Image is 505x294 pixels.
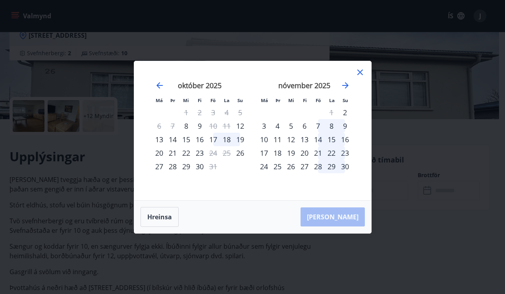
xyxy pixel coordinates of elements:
[311,119,325,133] td: Choose föstudagur, 7. nóvember 2025 as your check-in date. It’s available.
[271,146,284,160] td: Choose þriðjudagur, 18. nóvember 2025 as your check-in date. It’s available.
[166,133,179,146] td: Choose þriðjudagur, 14. október 2025 as your check-in date. It’s available.
[206,160,220,173] td: Not available. föstudagur, 31. október 2025
[206,146,220,160] div: Aðeins útritun í boði
[206,160,220,173] div: Aðeins útritun í boði
[338,119,352,133] td: Choose sunnudagur, 9. nóvember 2025 as your check-in date. It’s available.
[257,146,271,160] div: 17
[338,106,352,119] td: Choose sunnudagur, 2. nóvember 2025 as your check-in date. It’s available.
[298,146,311,160] td: Choose fimmtudagur, 20. nóvember 2025 as your check-in date. It’s available.
[311,146,325,160] div: 21
[166,146,179,160] div: 21
[298,160,311,173] div: 27
[325,133,338,146] div: 15
[206,119,220,133] div: Aðeins útritun í boði
[144,71,362,191] div: Calendar
[284,146,298,160] div: 19
[155,81,164,90] div: Move backward to switch to the previous month.
[338,133,352,146] div: 16
[166,133,179,146] div: 14
[257,133,271,146] div: 10
[284,146,298,160] td: Choose miðvikudagur, 19. nóvember 2025 as your check-in date. It’s available.
[341,81,350,90] div: Move forward to switch to the next month.
[179,133,193,146] td: Choose miðvikudagur, 15. október 2025 as your check-in date. It’s available.
[325,146,338,160] div: 22
[206,133,220,146] td: Choose föstudagur, 17. október 2025 as your check-in date. It’s available.
[271,160,284,173] td: Choose þriðjudagur, 25. nóvember 2025 as your check-in date. It’s available.
[257,119,271,133] td: Choose mánudagur, 3. nóvember 2025 as your check-in date. It’s available.
[298,160,311,173] td: Choose fimmtudagur, 27. nóvember 2025 as your check-in date. It’s available.
[233,106,247,119] td: Not available. sunnudagur, 5. október 2025
[166,160,179,173] td: Choose þriðjudagur, 28. október 2025 as your check-in date. It’s available.
[220,119,233,133] td: Not available. laugardagur, 11. október 2025
[284,160,298,173] div: 26
[179,119,193,133] td: Choose miðvikudagur, 8. október 2025 as your check-in date. It’s available.
[206,133,220,146] div: 17
[166,160,179,173] div: 28
[316,97,321,103] small: Fö
[233,119,247,133] div: Aðeins innritun í boði
[271,146,284,160] div: 18
[141,207,179,227] button: Hreinsa
[179,160,193,173] div: 29
[220,106,233,119] td: Not available. laugardagur, 4. október 2025
[179,146,193,160] td: Choose miðvikudagur, 22. október 2025 as your check-in date. It’s available.
[338,133,352,146] td: Choose sunnudagur, 16. nóvember 2025 as your check-in date. It’s available.
[152,119,166,133] td: Not available. mánudagur, 6. október 2025
[198,97,202,103] small: Fi
[311,133,325,146] td: Choose föstudagur, 14. nóvember 2025 as your check-in date. It’s available.
[338,160,352,173] div: 30
[152,146,166,160] td: Choose mánudagur, 20. október 2025 as your check-in date. It’s available.
[311,160,325,173] div: 28
[179,146,193,160] div: 22
[298,133,311,146] div: 13
[233,119,247,133] td: Choose sunnudagur, 12. október 2025 as your check-in date. It’s available.
[156,97,163,103] small: Má
[271,160,284,173] div: 25
[233,133,247,146] td: Choose sunnudagur, 19. október 2025 as your check-in date. It’s available.
[166,119,179,133] td: Not available. þriðjudagur, 7. október 2025
[338,146,352,160] td: Choose sunnudagur, 23. nóvember 2025 as your check-in date. It’s available.
[257,119,271,133] div: 3
[257,146,271,160] td: Choose mánudagur, 17. nóvember 2025 as your check-in date. It’s available.
[170,97,175,103] small: Þr
[152,146,166,160] div: 20
[325,160,338,173] td: Choose laugardagur, 29. nóvember 2025 as your check-in date. It’s available.
[193,146,206,160] div: 23
[178,81,222,90] strong: október 2025
[271,119,284,133] td: Choose þriðjudagur, 4. nóvember 2025 as your check-in date. It’s available.
[325,160,338,173] div: 29
[261,97,268,103] small: Má
[193,133,206,146] td: Choose fimmtudagur, 16. október 2025 as your check-in date. It’s available.
[179,119,193,133] div: Aðeins innritun í boði
[237,97,243,103] small: Su
[152,160,166,173] div: 27
[206,106,220,119] td: Not available. föstudagur, 3. október 2025
[193,160,206,173] td: Choose fimmtudagur, 30. október 2025 as your check-in date. It’s available.
[233,146,247,160] td: Choose sunnudagur, 26. október 2025 as your check-in date. It’s available.
[325,133,338,146] td: Choose laugardagur, 15. nóvember 2025 as your check-in date. It’s available.
[206,146,220,160] td: Not available. föstudagur, 24. október 2025
[311,133,325,146] div: 14
[152,133,166,146] td: Choose mánudagur, 13. október 2025 as your check-in date. It’s available.
[220,146,233,160] td: Not available. laugardagur, 25. október 2025
[284,119,298,133] td: Choose miðvikudagur, 5. nóvember 2025 as your check-in date. It’s available.
[271,133,284,146] div: 11
[284,133,298,146] div: 12
[338,160,352,173] td: Choose sunnudagur, 30. nóvember 2025 as your check-in date. It’s available.
[343,97,348,103] small: Su
[193,119,206,133] div: 9
[298,119,311,133] td: Choose fimmtudagur, 6. nóvember 2025 as your check-in date. It’s available.
[257,160,271,173] td: Choose mánudagur, 24. nóvember 2025 as your check-in date. It’s available.
[325,146,338,160] td: Choose laugardagur, 22. nóvember 2025 as your check-in date. It’s available.
[179,133,193,146] div: 15
[311,146,325,160] td: Choose föstudagur, 21. nóvember 2025 as your check-in date. It’s available.
[193,133,206,146] div: 16
[193,160,206,173] div: 30
[257,160,271,173] div: 24
[325,119,338,133] td: Choose laugardagur, 8. nóvember 2025 as your check-in date. It’s available.
[193,146,206,160] td: Choose fimmtudagur, 23. október 2025 as your check-in date. It’s available.
[288,97,294,103] small: Mi
[284,160,298,173] td: Choose miðvikudagur, 26. nóvember 2025 as your check-in date. It’s available.
[325,119,338,133] div: 8
[284,133,298,146] td: Choose miðvikudagur, 12. nóvember 2025 as your check-in date. It’s available.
